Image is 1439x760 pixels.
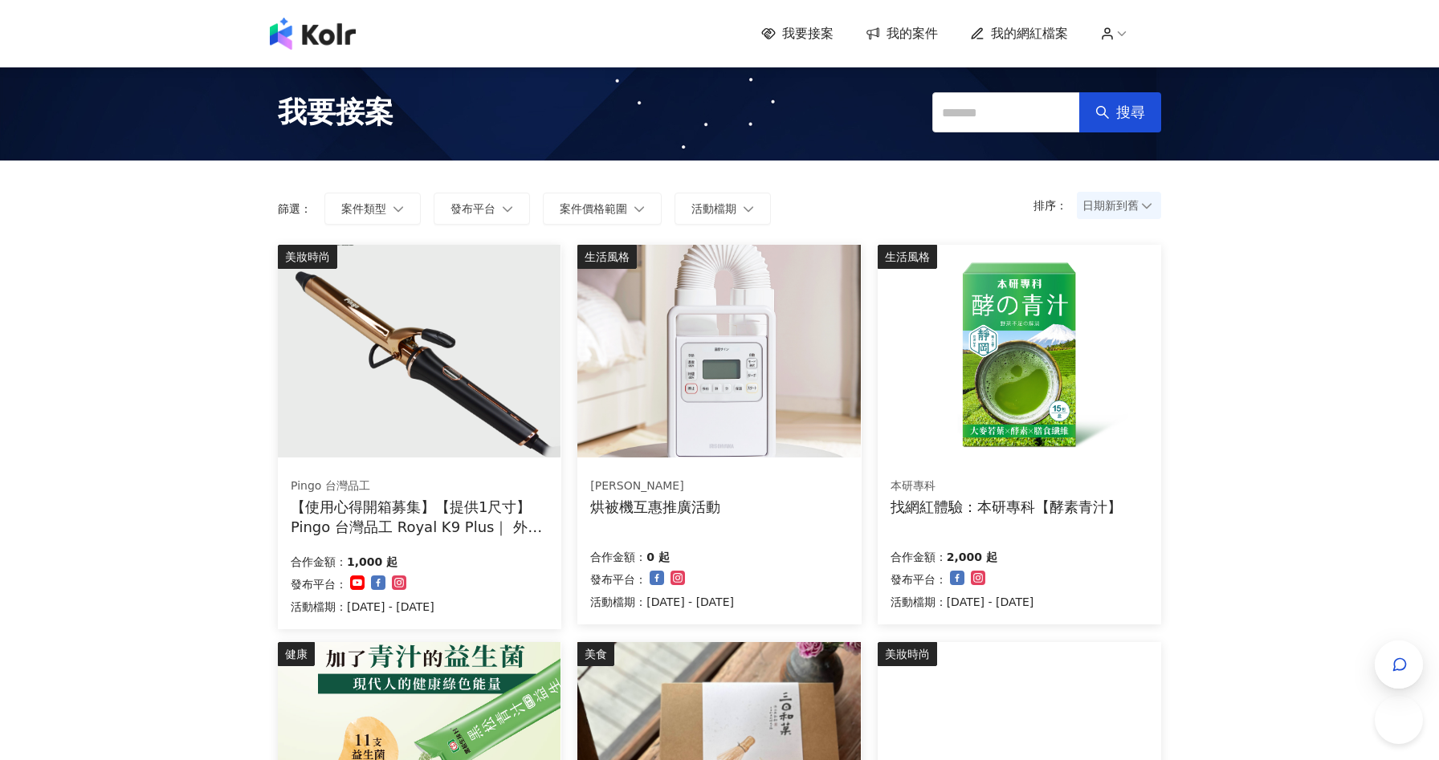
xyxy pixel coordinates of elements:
[675,193,771,225] button: 活動檔期
[782,25,834,43] span: 我要接案
[577,245,637,269] div: 生活風格
[878,642,937,666] div: 美妝時尚
[1033,199,1077,212] p: 排序：
[341,202,386,215] span: 案件類型
[590,570,646,589] p: 發布平台：
[278,245,337,269] div: 美妝時尚
[878,245,1160,457] img: 酵素青汁
[278,642,315,666] div: 健康
[691,202,736,215] span: 活動檔期
[347,552,397,571] p: 1,000 起
[291,597,434,616] p: 活動檔期：[DATE] - [DATE]
[543,193,662,225] button: 案件價格範圍
[878,245,937,269] div: 生活風格
[891,592,1034,612] p: 活動檔期：[DATE] - [DATE]
[450,202,495,215] span: 發布平台
[891,547,947,567] p: 合作金額：
[291,552,347,571] p: 合作金額：
[891,497,1122,517] div: 找網紅體驗：本研專科【酵素青汁】
[560,202,627,215] span: 案件價格範圍
[278,92,393,132] span: 我要接案
[1082,193,1156,217] span: 日期新到舊
[278,202,312,215] p: 篩選：
[1095,105,1110,120] span: search
[991,25,1068,43] span: 我的網紅檔案
[887,25,938,43] span: 我的案件
[590,478,720,494] div: [PERSON_NAME]
[866,25,938,43] a: 我的案件
[590,547,646,567] p: 合作金額：
[434,193,530,225] button: 發布平台
[891,570,947,589] p: 發布平台：
[270,18,356,50] img: logo
[291,497,548,537] div: 【使用心得開箱募集】【提供1尺寸】 Pingo 台灣品工 Royal K9 Plus｜ 外噴式負離子加長電棒-革命進化款
[291,575,347,594] p: 發布平台：
[291,478,548,494] div: Pingo 台灣品工
[1375,696,1423,744] iframe: Help Scout Beacon - Open
[577,245,860,457] img: 強力烘被機 FK-H1
[1079,92,1161,132] button: 搜尋
[891,478,1122,494] div: 本研專科
[947,547,997,567] p: 2,000 起
[278,245,561,457] img: Pingo 台灣品工 Royal K9 Plus｜ 外噴式負離子加長電棒-革命進化款
[1116,104,1145,121] span: 搜尋
[324,193,421,225] button: 案件類型
[646,547,670,567] p: 0 起
[970,25,1068,43] a: 我的網紅檔案
[761,25,834,43] a: 我要接案
[590,497,720,517] div: 烘被機互惠推廣活動
[577,642,614,666] div: 美食
[590,592,734,612] p: 活動檔期：[DATE] - [DATE]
